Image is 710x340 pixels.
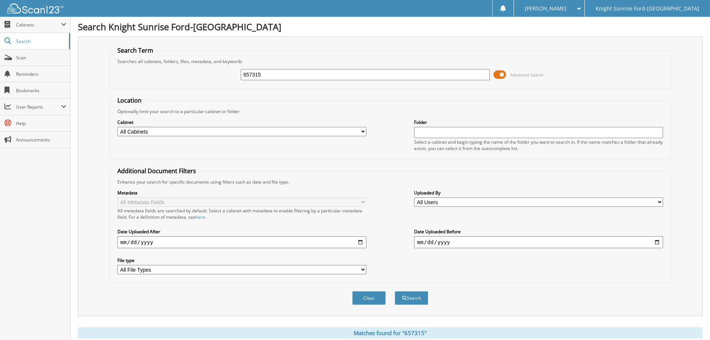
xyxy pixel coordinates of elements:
input: start [117,236,366,248]
div: Select a cabinet and begin typing the name of the folder you want to search in. If the name match... [414,139,663,152]
label: File type [117,257,366,263]
label: Folder [414,119,663,125]
legend: Location [114,96,145,105]
span: Reminders [16,71,66,77]
span: Scan [16,54,66,61]
span: Cabinets [16,22,61,28]
span: Search [16,38,65,44]
span: [PERSON_NAME] [525,6,567,11]
div: Matches found for "657315" [78,327,703,339]
label: Uploaded By [414,190,663,196]
input: end [414,236,663,248]
div: All metadata fields are searched by default. Select a cabinet with metadata to enable filtering b... [117,208,366,220]
img: scan123-logo-white.svg [7,3,63,13]
span: Announcements [16,137,66,143]
span: Bookmarks [16,87,66,94]
label: Cabinet [117,119,366,125]
label: Date Uploaded Before [414,228,663,235]
legend: Additional Document Filters [114,167,200,175]
div: Searches all cabinets, folders, files, metadata, and keywords [114,58,667,65]
h1: Search Knight Sunrise Ford-[GEOGRAPHIC_DATA] [78,21,703,33]
span: Advanced Search [510,72,543,78]
span: Help [16,120,66,127]
div: Optionally limit your search to a particular cabinet or folder [114,108,667,115]
span: User Reports [16,104,61,110]
legend: Search Term [114,46,157,54]
button: Search [395,291,428,305]
a: here [196,214,205,220]
button: Clear [352,291,386,305]
label: Metadata [117,190,366,196]
label: Date Uploaded After [117,228,366,235]
div: Enhance your search for specific documents using filters such as date and file type. [114,179,667,185]
span: Knight Sunrise Ford-[GEOGRAPHIC_DATA] [596,6,699,11]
